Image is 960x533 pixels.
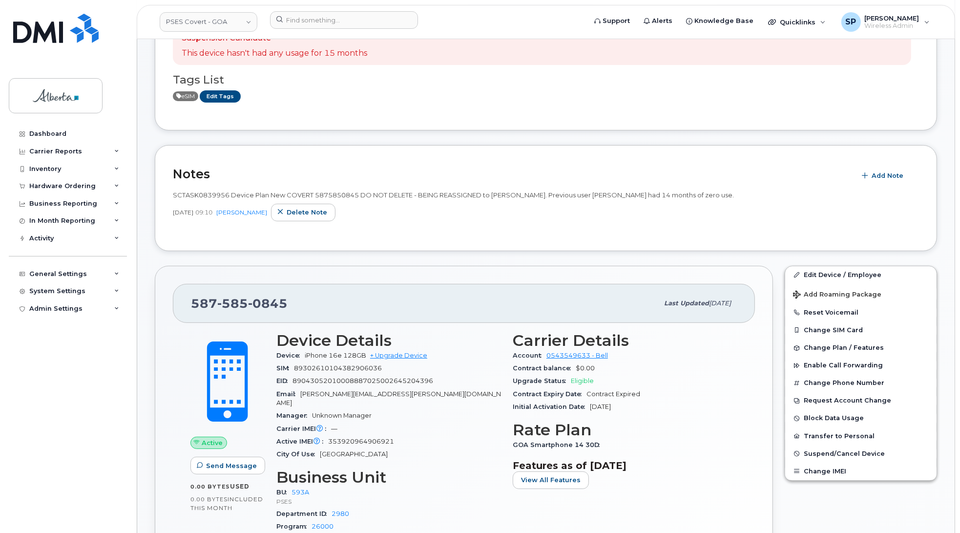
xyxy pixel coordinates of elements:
[793,291,881,300] span: Add Roaming Package
[173,74,919,86] h3: Tags List
[785,427,937,445] button: Transfer to Personal
[190,496,228,503] span: 0.00 Bytes
[182,48,367,59] p: This device hasn't had any usage for 15 months
[276,510,332,517] span: Department ID
[191,296,288,311] span: 587
[513,441,605,448] span: GOA Smartphone 14 30D
[785,266,937,284] a: Edit Device / Employee
[305,352,366,359] span: iPhone 16e 128GB
[294,364,382,372] span: 89302610104382906036
[276,390,300,398] span: Email
[190,457,265,474] button: Send Message
[287,208,327,217] span: Delete note
[248,296,288,311] span: 0845
[785,284,937,304] button: Add Roaming Package
[276,364,294,372] span: SIM
[513,364,576,372] span: Contract balance
[513,390,586,398] span: Contract Expiry Date
[856,167,912,185] button: Add Note
[513,460,737,471] h3: Features as of [DATE]
[785,357,937,374] button: Enable Call Forwarding
[785,392,937,409] button: Request Account Change
[637,11,679,31] a: Alerts
[276,412,312,419] span: Manager
[872,171,903,180] span: Add Note
[603,16,630,26] span: Support
[804,344,884,352] span: Change Plan / Features
[276,377,292,384] span: EID
[835,12,937,32] div: Susannah Parlee
[230,483,250,490] span: used
[785,409,937,427] button: Block Data Usage
[276,497,501,506] p: PSES
[173,208,193,216] span: [DATE]
[709,299,731,307] span: [DATE]
[785,445,937,463] button: Suspend/Cancel Device
[328,438,394,445] span: 353920964906921
[513,421,737,439] h3: Rate Plan
[276,450,320,458] span: City Of Use
[173,191,734,199] span: SCTASK0839956 Device Plan New COVERT 5875850845 DO NOT DELETE - BEING REASSIGNED to [PERSON_NAME]...
[664,299,709,307] span: Last updated
[785,374,937,392] button: Change Phone Number
[513,332,737,349] h3: Carrier Details
[513,352,546,359] span: Account
[586,390,640,398] span: Contract Expired
[576,364,595,372] span: $0.00
[846,16,856,28] span: SP
[332,510,349,517] a: 2980
[276,489,292,496] span: BU
[190,495,263,512] span: included this month
[785,463,937,480] button: Change IMEI
[270,11,418,29] input: Find something...
[292,377,433,384] span: 89043052010008887025002645204396
[160,12,257,32] a: PSES Covert - GOA
[190,483,230,490] span: 0.00 Bytes
[276,352,305,359] span: Device
[571,377,594,384] span: Eligible
[513,471,589,489] button: View All Features
[312,412,372,419] span: Unknown Manager
[276,438,328,445] span: Active IMEI
[320,450,388,458] span: [GEOGRAPHIC_DATA]
[216,209,267,216] a: [PERSON_NAME]
[785,321,937,339] button: Change SIM Card
[312,523,334,530] a: 26000
[173,91,198,101] span: Active
[276,332,501,349] h3: Device Details
[276,469,501,486] h3: Business Unit
[195,208,212,216] span: 09:10
[173,167,851,181] h2: Notes
[780,18,815,26] span: Quicklinks
[652,16,672,26] span: Alerts
[292,489,309,496] a: 593A
[271,204,335,221] button: Delete note
[200,90,241,103] a: Edit Tags
[785,304,937,321] button: Reset Voicemail
[865,22,919,30] span: Wireless Admin
[276,425,331,432] span: Carrier IMEI
[521,475,581,485] span: View All Features
[217,296,248,311] span: 585
[804,362,883,369] span: Enable Call Forwarding
[679,11,760,31] a: Knowledge Base
[785,339,937,357] button: Change Plan / Features
[202,438,223,448] span: Active
[546,352,608,359] a: 0543549633 - Bell
[206,461,257,470] span: Send Message
[761,12,833,32] div: Quicklinks
[513,403,590,410] span: Initial Activation Date
[276,523,312,530] span: Program
[370,352,427,359] a: + Upgrade Device
[694,16,753,26] span: Knowledge Base
[276,390,501,406] span: [PERSON_NAME][EMAIL_ADDRESS][PERSON_NAME][DOMAIN_NAME]
[587,11,637,31] a: Support
[590,403,611,410] span: [DATE]
[804,450,885,457] span: Suspend/Cancel Device
[331,425,337,432] span: —
[513,377,571,384] span: Upgrade Status
[865,14,919,22] span: [PERSON_NAME]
